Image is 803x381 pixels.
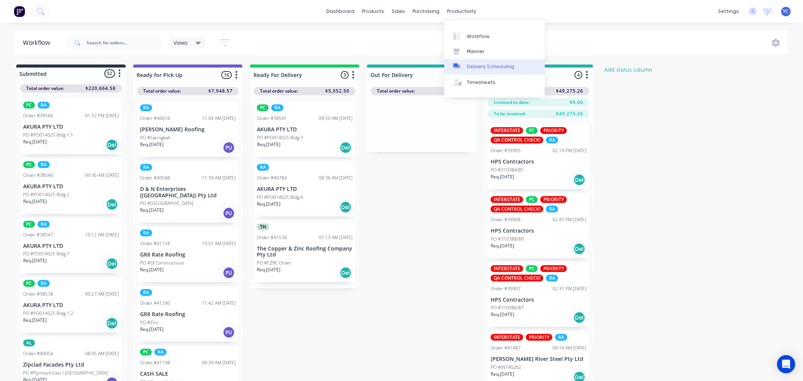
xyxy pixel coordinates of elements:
[23,317,47,324] p: Req. [DATE]
[38,280,50,287] div: RA
[257,234,287,241] div: Order #41536
[257,186,353,192] p: AKURA PTY LTD
[223,267,235,279] div: PU
[488,262,589,327] div: INTERSTATEPCPRIORITYQA CONTROL CHECK!RAOrder #3990702:31 PM [DATE]HPS ContractorsPO #310386/87Req...
[491,173,514,180] p: Req. [DATE]
[319,234,353,241] div: 07:13 AM [DATE]
[491,356,586,362] p: [PERSON_NAME] River Steel Pty Ltd
[491,364,521,371] p: PO #JN145262
[23,362,119,368] p: Zipclad Facades Pty Ltd
[254,161,356,217] div: RAOrder #4078408:36 AM [DATE]AKURA PTY LTDPO #PO014025 Bldg 6Req.[DATE]Del
[23,291,53,298] div: Order #38538
[140,141,164,148] p: Req. [DATE]
[20,277,122,333] div: PCRAOrder #3853809:27 AM [DATE]AKURA PTY LTDPO #PO014025 Bldg 1.2Req.[DATE]Del
[106,317,118,329] div: Del
[23,257,47,264] p: Req. [DATE]
[20,158,122,214] div: PCRAOrder #3854009:36 AM [DATE]AKURA PTY LTDPO #PO014025 Bldg 2Req.[DATE]Del
[254,220,356,283] div: THOrder #4153607:13 AM [DATE]The Copper & Zinc Roofing Company Pty LtdPO #CZRC OrderReq.[DATE]Del
[715,6,743,17] div: settings
[491,345,521,351] div: Order #41487
[87,35,162,50] input: Search for orders...
[137,286,239,342] div: RAOrder #4129011:42 AM [DATE]GR8 Rate RoofingPO #ZincReq.[DATE]PU
[223,207,235,219] div: PU
[491,297,586,303] p: HPS Contractors
[140,207,164,214] p: Req. [DATE]
[573,243,586,255] div: Del
[140,260,184,266] p: PO #DJ Constructions
[140,266,164,273] p: Req. [DATE]
[20,99,122,154] div: PCRAOrder #3956601:52 PM [DATE]AKURA PTY LTDPO #PO014025 Bldg 1.1Req.[DATE]Del
[23,231,53,238] div: Order #38547
[491,334,523,341] div: INTERSTATE
[444,59,545,74] a: Delivery Scheduling
[20,218,122,274] div: PCRAOrder #3854710:12 AM [DATE]AKURA PTY LTDPO #PO014025 Bldg 7Req.[DATE]Del
[556,88,583,94] span: $49,275.26
[23,302,119,309] p: AKURA PTY LTD
[23,198,47,205] p: Req. [DATE]
[26,85,64,92] span: Total order value:
[491,242,514,249] p: Req. [DATE]
[491,196,523,203] div: INTERSTATE
[38,161,50,168] div: RA
[23,250,69,257] p: PO #PO014025 Bldg 7
[154,349,167,356] div: RA
[202,175,236,181] div: 11:39 AM [DATE]
[491,206,543,213] div: QA CONTROL CHECK!
[174,39,188,47] span: Views
[444,28,545,44] a: Workflow
[491,304,524,311] p: PO #310386/87
[444,6,480,17] div: productivity
[137,227,239,282] div: RAOrder #4115810:51 AM [DATE]GR8 Rate RoofingPO #DJ ConstructionsReq.[DATE]PU
[137,101,239,157] div: RAOrder #4001611:04 AM [DATE][PERSON_NAME] RoofingPO #CaringbahReq.[DATE]PU
[553,147,586,154] div: 02:19 PM [DATE]
[23,340,35,346] div: AL
[23,102,35,109] div: PC
[23,310,73,317] p: PO #PO014025 Bldg 1.2
[491,167,524,173] p: PO #310384/85
[556,110,583,117] span: $49,275.26
[467,63,515,70] div: Delivery Scheduling
[319,175,353,181] div: 08:36 AM [DATE]
[140,311,236,318] p: GR8 Rate Roofing
[257,104,269,111] div: PC
[106,198,118,211] div: Del
[323,6,359,17] a: dashboard
[85,231,119,238] div: 10:12 AM [DATE]
[23,172,53,179] div: Order #38540
[491,127,523,134] div: INTERSTATE
[140,175,170,181] div: Order #40568
[377,88,415,94] span: Total order value:
[546,206,558,213] div: RA
[491,371,514,378] p: Req. [DATE]
[257,134,303,141] p: PO #PO014025 Bldg 3
[257,141,280,148] p: Req. [DATE]
[23,124,119,130] p: AKURA PTY LTD
[140,126,236,133] p: [PERSON_NAME] Roofing
[319,115,353,122] div: 09:50 AM [DATE]
[325,88,350,94] span: $5,052.50
[570,99,583,106] span: $0.00
[85,350,119,357] div: 08:05 AM [DATE]
[491,216,521,223] div: Order #39908
[23,370,108,376] p: PO #Pyrmont East / [GEOGRAPHIC_DATA]
[444,75,545,90] a: Timesheets
[526,265,538,272] div: PC
[467,79,496,86] div: Timesheets
[257,115,287,122] div: Order #38541
[491,228,586,234] p: HPS Contractors
[601,65,657,75] button: Add status column
[38,221,50,228] div: RA
[140,371,236,377] p: CASH SALE
[140,134,171,141] p: PO #Caringbah
[202,300,236,307] div: 11:42 AM [DATE]
[140,252,236,258] p: GR8 Rate Roofing
[140,300,170,307] div: Order #41290
[140,359,170,366] div: Order #41198
[546,137,558,143] div: RA
[85,85,116,92] span: $220,664.58
[340,142,352,154] div: Del
[491,311,514,318] p: Req. [DATE]
[783,8,789,15] span: YC
[257,224,269,230] div: TH
[23,139,47,145] p: Req. [DATE]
